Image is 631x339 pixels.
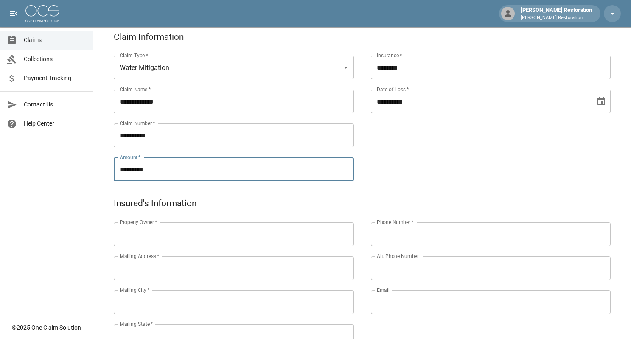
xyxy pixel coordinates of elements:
button: Choose date, selected date is Aug 2, 2025 [593,93,610,110]
label: Email [377,286,390,294]
div: Water Mitigation [114,56,354,79]
span: Payment Tracking [24,74,86,83]
span: Claims [24,36,86,45]
div: © 2025 One Claim Solution [12,323,81,332]
p: [PERSON_NAME] Restoration [521,14,592,22]
label: Claim Type [120,52,148,59]
label: Claim Number [120,120,155,127]
label: Claim Name [120,86,151,93]
span: Collections [24,55,86,64]
span: Help Center [24,119,86,128]
button: open drawer [5,5,22,22]
label: Alt. Phone Number [377,252,419,260]
span: Contact Us [24,100,86,109]
label: Property Owner [120,219,157,226]
label: Mailing Address [120,252,159,260]
label: Mailing City [120,286,150,294]
label: Date of Loss [377,86,409,93]
label: Amount [120,154,141,161]
div: [PERSON_NAME] Restoration [517,6,595,21]
label: Mailing State [120,320,153,328]
label: Insurance [377,52,402,59]
label: Phone Number [377,219,413,226]
img: ocs-logo-white-transparent.png [25,5,59,22]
